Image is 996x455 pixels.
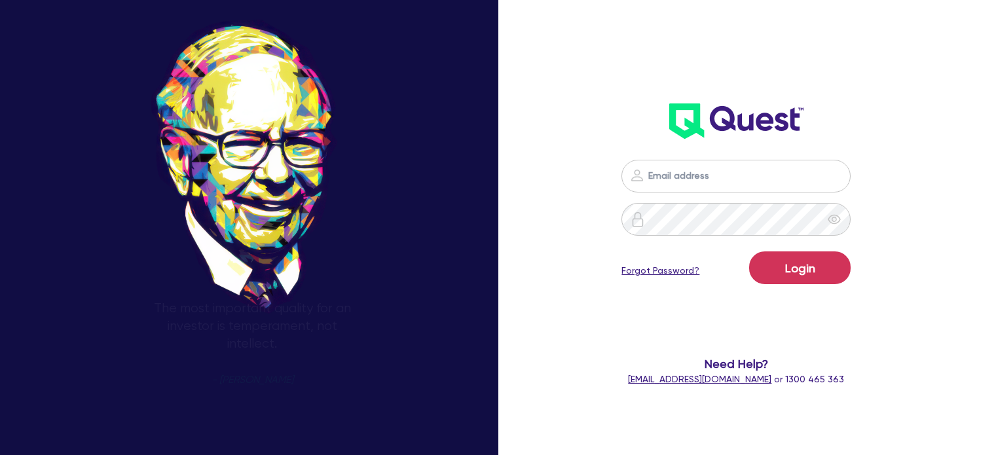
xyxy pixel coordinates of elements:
span: eye [828,213,841,226]
span: - [PERSON_NAME] [212,375,293,385]
img: wH2k97JdezQIQAAAABJRU5ErkJggg== [669,103,803,139]
button: Login [749,251,851,284]
a: [EMAIL_ADDRESS][DOMAIN_NAME] [628,374,771,384]
span: or 1300 465 363 [628,374,844,384]
input: Email address [621,160,851,192]
img: icon-password [629,168,645,183]
span: Need Help? [607,355,865,373]
img: icon-password [630,211,646,227]
a: Forgot Password? [621,264,699,278]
